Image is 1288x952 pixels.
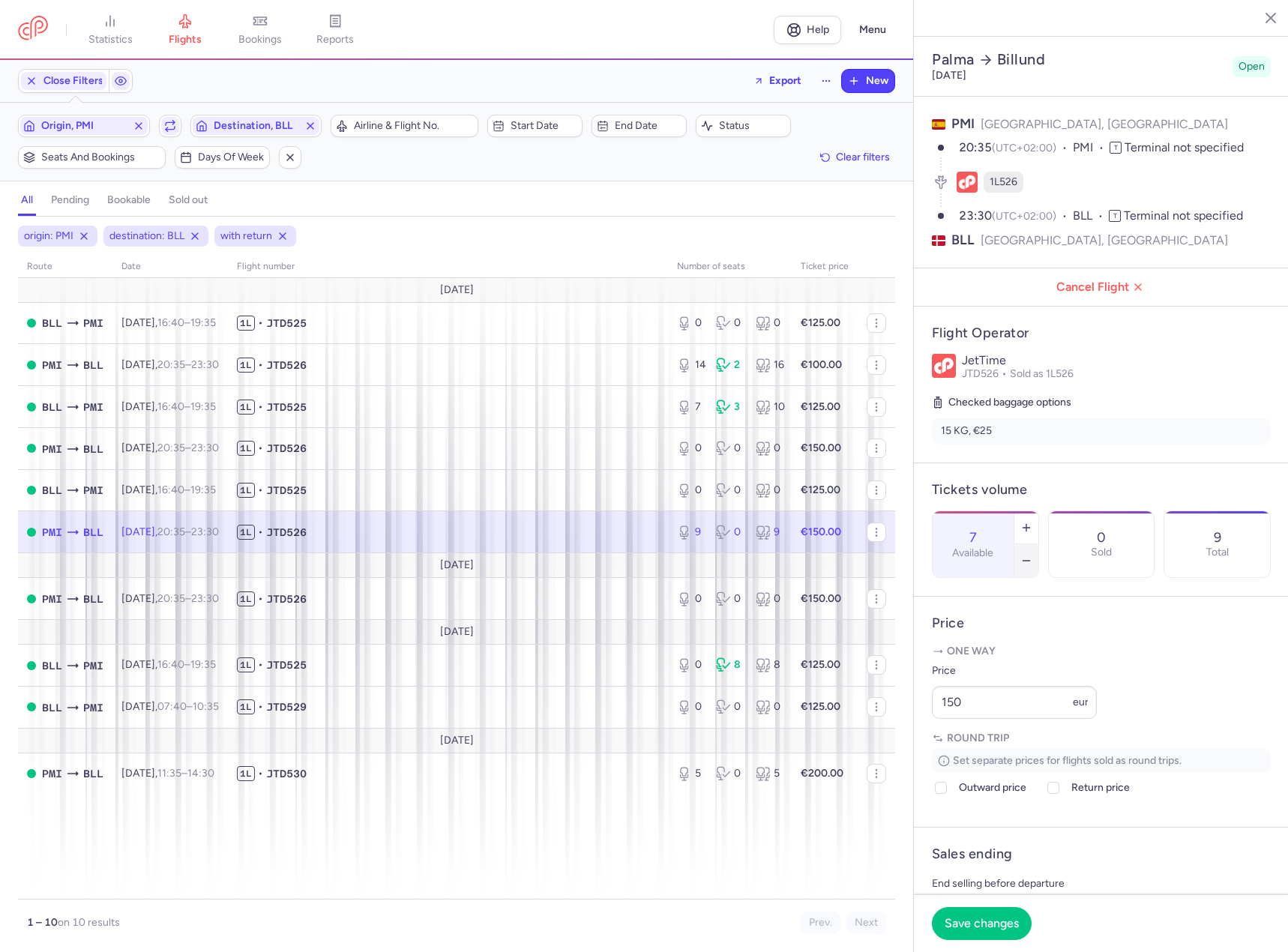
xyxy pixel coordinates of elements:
span: Destination, BLL [214,120,299,132]
div: 10 [756,400,783,415]
div: 0 [716,316,743,331]
span: [DATE] [440,626,474,638]
span: BLL [42,657,62,674]
input: --- [932,686,1097,719]
strong: €125.00 [801,658,840,671]
span: BLL [951,231,975,250]
span: Seats and bookings [41,151,160,163]
div: 8 [756,657,783,672]
span: 1L [237,400,255,415]
time: 16:40 [157,658,184,671]
th: date [112,256,228,278]
label: Price [932,662,1097,680]
p: Set separate prices for flights sold as round trips. [932,749,1271,773]
button: Close Filters [19,70,109,92]
time: 23:30 [191,592,219,605]
span: BLL [1073,208,1109,225]
button: Seats and bookings [18,146,166,169]
button: Next [846,912,886,934]
th: route [18,256,112,278]
span: – [157,525,219,538]
div: 0 [677,441,704,456]
time: 20:35 [959,140,992,154]
p: One way [932,644,1271,659]
span: 1L [237,483,255,498]
strong: €150.00 [801,525,841,538]
span: Days of week [198,151,265,163]
span: Clear filters [836,151,890,163]
span: [DATE], [121,700,219,713]
span: Help [807,24,829,35]
div: 5 [756,766,783,781]
span: [DATE] [440,559,474,571]
h4: Sales ending [932,846,1012,863]
div: 0 [716,483,743,498]
span: End date [615,120,681,132]
strong: €150.00 [801,442,841,454]
strong: €100.00 [801,358,842,371]
span: JTD526 [266,525,307,540]
div: 0 [716,591,743,606]
time: 20:35 [157,358,185,371]
img: JetTime logo [932,354,956,378]
div: 0 [716,699,743,714]
div: 9 [756,525,783,540]
div: 0 [756,316,783,331]
div: 9 [677,525,704,540]
button: End date [592,115,687,137]
time: 19:35 [190,316,216,329]
h4: all [21,193,33,207]
span: – [157,658,216,671]
span: Terminal not specified [1125,140,1244,154]
span: T [1109,210,1121,222]
span: Son Sant Joan Airport, Palma, Spain [83,315,103,331]
div: 7 [677,400,704,415]
span: Terminal not specified [1124,208,1243,223]
span: – [157,483,216,496]
input: Outward price [935,782,947,794]
time: 20:35 [157,525,185,538]
span: • [258,591,263,606]
span: 1L [237,699,255,714]
span: origin: PMI [24,229,73,244]
span: • [258,766,263,781]
span: [GEOGRAPHIC_DATA], [GEOGRAPHIC_DATA] [981,117,1228,131]
h4: pending [51,193,89,207]
time: 16:40 [157,483,184,496]
span: PMI [1073,139,1110,157]
a: reports [298,13,373,46]
span: Son Sant Joan Airport, Palma, Spain [42,357,62,373]
span: Close Filters [43,75,103,87]
span: T [1110,142,1122,154]
span: Son Sant Joan Airport, Palma, Spain [83,699,103,716]
div: 8 [716,657,743,672]
span: (UTC+02:00) [992,142,1056,154]
button: Clear filters [815,146,895,169]
span: JTD526 [266,591,307,606]
time: 16:40 [157,400,184,413]
button: New [842,70,894,92]
time: 11:35 [157,767,181,780]
th: Ticket price [792,256,858,278]
span: Start date [511,120,577,132]
span: Airline & Flight No. [354,120,473,132]
span: PMI [951,115,975,132]
th: Flight number [228,256,668,278]
span: [DATE], [121,767,214,780]
span: JTD525 [266,316,307,331]
span: [DATE] [440,284,474,296]
div: 0 [677,591,704,606]
div: 0 [716,441,743,456]
h4: Tickets volume [932,481,1271,498]
span: 1L [237,316,255,331]
div: 0 [677,316,704,331]
strong: €125.00 [801,400,840,413]
span: Billund, Billund, Denmark [42,699,62,716]
th: number of seats [668,256,792,278]
time: 16:40 [157,316,184,329]
span: – [157,316,216,329]
button: Days of week [175,146,270,169]
span: • [258,400,263,415]
time: 10:35 [193,700,219,713]
span: flights [169,33,202,46]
